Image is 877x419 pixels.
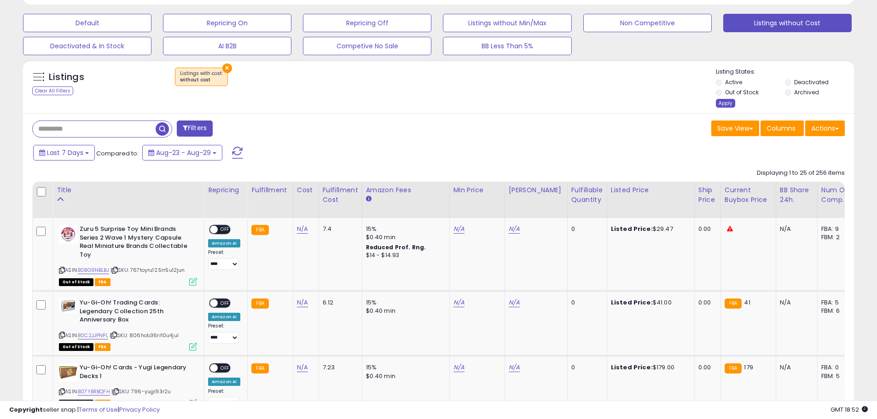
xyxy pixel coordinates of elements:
div: seller snap | | [9,406,160,414]
a: Terms of Use [79,405,118,414]
small: FBA [725,363,742,373]
button: Filters [177,121,213,137]
button: Listings without Cost [723,14,852,32]
div: Displaying 1 to 25 of 256 items [757,169,845,178]
div: Fulfillment [251,185,289,195]
a: N/A [509,363,520,372]
div: Amazon AI [208,378,240,386]
div: Amazon AI [208,313,240,321]
button: Non Competitive [583,14,712,32]
div: Min Price [453,185,501,195]
button: BB Less Than 5% [443,37,571,55]
div: FBA: 9 [821,225,852,233]
div: 7.4 [323,225,355,233]
div: Apply [716,99,735,108]
div: BB Share 24h. [780,185,813,205]
div: Repricing [208,185,244,195]
div: 0.00 [698,225,714,233]
span: 179 [744,363,753,372]
a: Privacy Policy [119,405,160,414]
div: $0.40 min [366,372,442,380]
div: FBM: 5 [821,372,852,380]
span: All listings that are currently out of stock and unavailable for purchase on Amazon [59,343,93,351]
b: Yu-Gi-Oh! Trading Cards: Legendary Collection 25th Anniversary Box [80,298,192,327]
div: Clear All Filters [32,86,73,95]
button: Listings without Min/Max [443,14,571,32]
span: OFF [218,364,232,372]
b: Yu-Gi-Oh! Cards - Yugi Legendary Decks 1 [80,363,192,383]
button: × [222,63,232,73]
div: $14 - $14.93 [366,252,442,259]
small: FBA [725,298,742,309]
div: without cost [180,77,223,83]
button: Columns [761,121,804,136]
div: Listed Price [611,185,691,195]
label: Deactivated [794,78,829,86]
a: N/A [297,363,308,372]
label: Active [725,78,742,86]
div: $0.40 min [366,307,442,315]
a: B0C2JJPNPL [78,332,108,339]
div: Current Buybox Price [725,185,772,205]
div: Amazon AI [208,239,240,247]
div: 6.12 [323,298,355,307]
div: 0.00 [698,363,714,372]
div: $0.40 min [366,233,442,241]
div: $179.00 [611,363,687,372]
span: FBA [95,278,110,286]
div: Preset: [208,323,240,344]
button: Default [23,14,151,32]
span: OFF [218,226,232,234]
div: N/A [780,363,810,372]
b: Listed Price: [611,363,653,372]
label: Out of Stock [725,88,759,96]
a: N/A [453,224,465,234]
h5: Listings [49,71,84,84]
span: 41 [744,298,750,307]
span: OFF [218,299,232,307]
a: N/A [453,363,465,372]
span: 2025-09-6 18:52 GMT [831,405,868,414]
button: Actions [805,121,845,136]
a: N/A [509,298,520,307]
a: N/A [297,298,308,307]
div: $41.00 [611,298,687,307]
button: Deactivated & In Stock [23,37,151,55]
a: N/A [297,224,308,234]
div: 0.00 [698,298,714,307]
div: ASIN: [59,225,197,285]
button: AI B2B [163,37,291,55]
div: [PERSON_NAME] [509,185,563,195]
span: All listings that are currently out of stock and unavailable for purchase on Amazon [59,278,93,286]
span: Listings with cost : [180,70,223,84]
button: Repricing On [163,14,291,32]
a: N/A [509,224,520,234]
button: Last 7 Days [33,145,95,161]
div: N/A [780,298,810,307]
div: $29.47 [611,225,687,233]
span: | SKU: 806hob36rr10u4jul [110,332,179,339]
span: Columns [767,124,796,133]
small: Amazon Fees. [366,195,372,203]
div: 7.23 [323,363,355,372]
small: FBA [251,363,268,373]
img: 41KpGC8Z-tL._SL40_.jpg [59,225,77,243]
small: FBA [251,225,268,235]
div: ASIN: [59,298,197,350]
b: Listed Price: [611,224,653,233]
div: Amazon Fees [366,185,446,195]
div: Fulfillable Quantity [571,185,603,205]
div: 0 [571,225,600,233]
img: 51e-HR2eDVL._SL40_.jpg [59,363,77,382]
span: | SKU: 767toyru12.5rr5u12jun [110,266,185,274]
button: Repricing Off [303,14,431,32]
span: | SKU: 796-yugi93r2u [111,388,171,395]
div: Num of Comp. [821,185,855,205]
div: Ship Price [698,185,717,205]
div: 15% [366,225,442,233]
a: B07YBRBQFH [78,388,110,396]
span: Aug-23 - Aug-29 [156,148,211,157]
small: FBA [251,298,268,309]
div: 15% [366,298,442,307]
button: Aug-23 - Aug-29 [142,145,222,161]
